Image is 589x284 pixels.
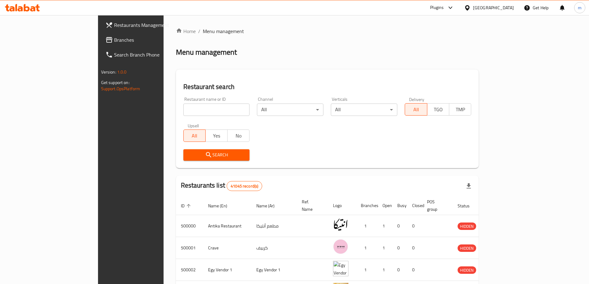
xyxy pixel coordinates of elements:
button: No [227,129,250,142]
button: TGO [427,103,449,116]
img: Crave [333,239,348,254]
span: ID [181,202,193,210]
td: 0 [407,215,422,237]
h2: Restaurant search [183,82,472,91]
td: 0 [392,215,407,237]
td: Egy Vendor 1 [203,259,251,281]
span: POS group [427,198,445,213]
h2: Menu management [176,47,237,57]
input: Search for restaurant name or ID.. [183,104,250,116]
span: HIDDEN [458,267,476,274]
td: 1 [356,215,378,237]
td: 1 [356,237,378,259]
nav: breadcrumb [176,28,479,35]
li: / [198,28,200,35]
td: 0 [392,237,407,259]
span: Name (En) [208,202,235,210]
td: Egy Vendor 1 [251,259,297,281]
span: Yes [208,131,225,140]
div: Export file [461,179,476,193]
span: All [186,131,203,140]
div: All [257,104,323,116]
th: Branches [356,196,378,215]
td: 0 [392,259,407,281]
div: [GEOGRAPHIC_DATA] [473,4,514,11]
span: Status [458,202,478,210]
img: Egy Vendor 1 [333,261,348,276]
img: Antika Restaurant [333,217,348,232]
span: TMP [452,105,469,114]
td: 0 [407,259,422,281]
span: Get support on: [101,78,130,87]
span: No [230,131,247,140]
td: 1 [356,259,378,281]
th: Busy [392,196,407,215]
th: Closed [407,196,422,215]
span: Search Branch Phone [114,51,191,58]
span: Search [188,151,245,159]
span: Restaurants Management [114,21,191,29]
a: Search Branch Phone [100,47,196,62]
span: TGO [430,105,447,114]
div: Total records count [227,181,262,191]
span: m [578,4,582,11]
td: 1 [378,215,392,237]
span: Branches [114,36,191,44]
button: TMP [449,103,471,116]
span: Ref. Name [302,198,321,213]
span: HIDDEN [458,245,476,252]
th: Logo [328,196,356,215]
a: Branches [100,32,196,47]
span: 1.0.0 [117,68,127,76]
button: Search [183,149,250,161]
label: Upsell [188,123,199,128]
a: Restaurants Management [100,18,196,32]
td: مطعم أنتيكا [251,215,297,237]
td: Crave [203,237,251,259]
span: HIDDEN [458,223,476,230]
td: 0 [407,237,422,259]
td: Antika Restaurant [203,215,251,237]
div: All [331,104,397,116]
span: Menu management [203,28,244,35]
span: 41045 record(s) [227,183,262,189]
span: Name (Ar) [256,202,283,210]
td: كرييف [251,237,297,259]
button: Yes [205,129,228,142]
button: All [183,129,206,142]
div: Plugins [430,4,444,11]
span: Version: [101,68,116,76]
td: 1 [378,237,392,259]
span: All [408,105,425,114]
h2: Restaurants list [181,181,262,191]
td: 1 [378,259,392,281]
a: Support.OpsPlatform [101,85,140,93]
th: Open [378,196,392,215]
button: All [405,103,427,116]
label: Delivery [409,97,425,101]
